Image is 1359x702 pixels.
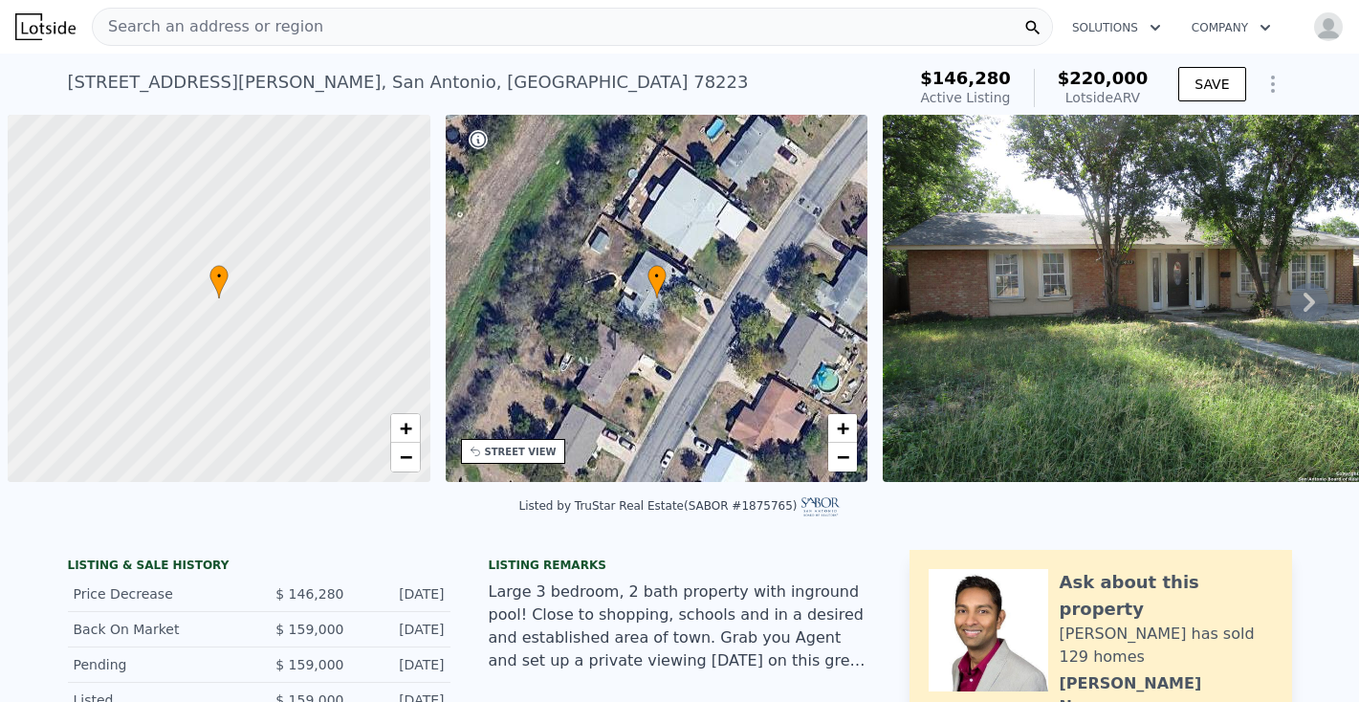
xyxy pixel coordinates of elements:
[68,69,749,96] div: [STREET_ADDRESS][PERSON_NAME] , San Antonio , [GEOGRAPHIC_DATA] 78223
[828,414,857,443] a: Zoom in
[391,414,420,443] a: Zoom in
[518,499,840,513] div: Listed by TruStar Real Estate (SABOR #1875765)
[391,443,420,472] a: Zoom out
[275,657,343,672] span: $ 159,000
[68,558,450,577] div: LISTING & SALE HISTORY
[209,265,229,298] div: •
[360,620,445,639] div: [DATE]
[1060,569,1273,623] div: Ask about this property
[1178,67,1245,101] button: SAVE
[15,13,76,40] img: Lotside
[275,622,343,637] span: $ 159,000
[74,620,244,639] div: Back On Market
[921,90,1011,105] span: Active Listing
[489,581,871,672] div: Large 3 bedroom, 2 bath property with inground pool! Close to shopping, schools and in a desired ...
[1176,11,1286,45] button: Company
[801,497,841,516] img: SABOR Logo
[647,268,667,285] span: •
[1313,11,1344,42] img: avatar
[1254,65,1292,103] button: Show Options
[1060,623,1273,669] div: [PERSON_NAME] has sold 129 homes
[74,655,244,674] div: Pending
[399,445,411,469] span: −
[74,584,244,603] div: Price Decrease
[837,445,849,469] span: −
[920,68,1011,88] span: $146,280
[828,443,857,472] a: Zoom out
[360,655,445,674] div: [DATE]
[837,416,849,440] span: +
[209,268,229,285] span: •
[93,15,323,38] span: Search an address or region
[489,558,871,573] div: Listing remarks
[399,416,411,440] span: +
[1058,88,1149,107] div: Lotside ARV
[275,586,343,602] span: $ 146,280
[360,584,445,603] div: [DATE]
[647,265,667,298] div: •
[1057,11,1176,45] button: Solutions
[1058,68,1149,88] span: $220,000
[485,445,557,459] div: STREET VIEW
